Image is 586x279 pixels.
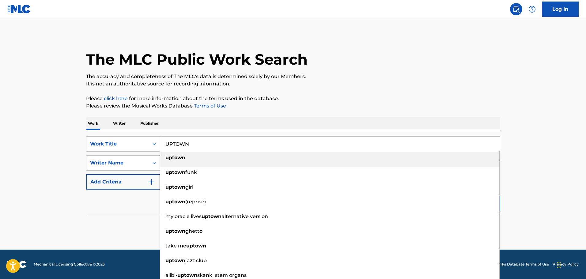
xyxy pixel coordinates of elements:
[104,96,128,101] a: click here
[555,250,586,279] iframe: Chat Widget
[186,243,206,249] strong: uptown
[86,80,500,88] p: It is not an authoritative source for recording information.
[90,140,145,148] div: Work Title
[193,103,226,109] a: Terms of Use
[202,213,221,219] strong: uptown
[165,184,185,190] strong: uptown
[185,228,202,234] span: ghetto
[86,136,500,214] form: Search Form
[510,3,522,15] a: Public Search
[165,272,177,278] span: alibi-
[86,50,308,69] h1: The MLC Public Work Search
[165,228,185,234] strong: uptown
[185,184,193,190] span: girl
[165,258,185,263] strong: uptown
[197,272,247,278] span: skank_stem organs
[86,174,160,190] button: Add Criteria
[86,117,100,130] p: Work
[479,262,549,267] a: Musical Works Database Terms of Use
[557,256,561,274] div: Drag
[165,243,186,249] span: take me
[526,3,538,15] div: Help
[7,261,26,268] img: logo
[86,73,500,80] p: The accuracy and completeness of The MLC's data is determined solely by our Members.
[165,213,202,219] span: my oracle lives
[165,199,185,205] strong: uptown
[7,5,31,13] img: MLC Logo
[528,6,536,13] img: help
[185,258,207,263] span: jazz club
[111,117,127,130] p: Writer
[86,95,500,102] p: Please for more information about the terms used in the database.
[512,6,520,13] img: search
[148,178,155,186] img: 9d2ae6d4665cec9f34b9.svg
[177,272,197,278] strong: uptown
[165,169,185,175] strong: uptown
[221,213,268,219] span: alternative version
[34,262,105,267] span: Mechanical Licensing Collective © 2025
[185,169,197,175] span: funk
[138,117,161,130] p: Publisher
[185,199,206,205] span: (reprise)
[165,155,185,160] strong: uptown
[86,102,500,110] p: Please review the Musical Works Database
[542,2,579,17] a: Log In
[553,262,579,267] a: Privacy Policy
[90,159,145,167] div: Writer Name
